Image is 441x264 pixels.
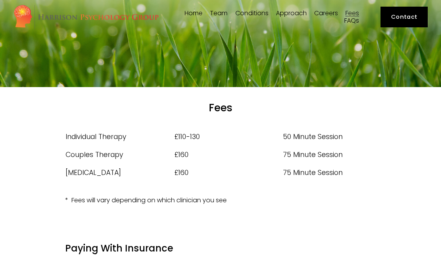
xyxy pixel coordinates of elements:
p: * Fees will vary depending on which clinician you see [65,195,376,206]
td: £110-130 [174,128,283,146]
h4: Paying With Insurance [65,242,376,255]
img: Harrison Psychology Group [13,4,159,30]
span: Team [210,10,228,16]
td: 75 Minute Session [283,146,376,164]
a: Home [185,10,203,17]
a: folder dropdown [210,10,228,17]
td: [MEDICAL_DATA] [65,164,174,182]
td: 75 Minute Session [283,164,376,182]
h1: Fees [65,102,376,114]
a: Contact [381,7,428,27]
td: £160 [174,164,283,182]
td: 50 Minute Session [283,128,376,146]
a: FAQs [344,17,359,25]
td: Individual Therapy [65,128,174,146]
a: Careers [314,10,338,17]
a: folder dropdown [276,10,307,17]
span: Conditions [235,10,269,16]
td: £160 [174,146,283,164]
td: Couples Therapy [65,146,174,164]
a: Fees [345,10,359,17]
a: folder dropdown [235,10,269,17]
span: Approach [276,10,307,16]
